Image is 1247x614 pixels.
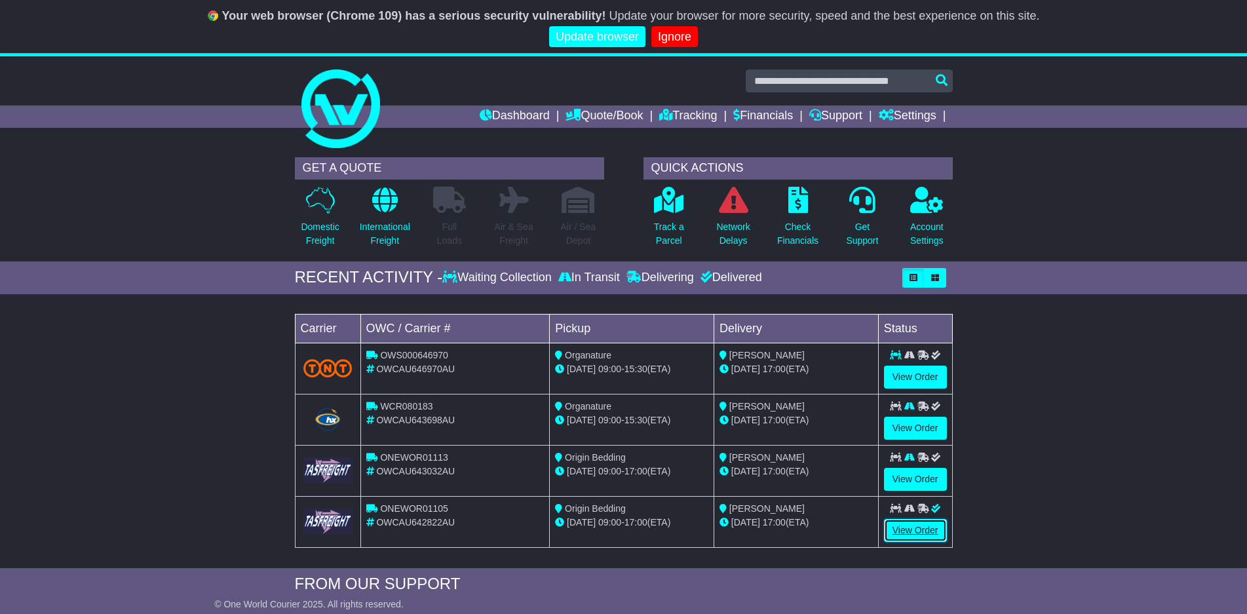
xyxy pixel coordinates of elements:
span: Update your browser for more security, speed and the best experience on this site. [609,9,1039,22]
span: 09:00 [598,415,621,425]
a: CheckFinancials [777,186,819,255]
a: View Order [884,366,947,389]
a: DomesticFreight [300,186,339,255]
span: Origin Bedding [565,503,626,514]
span: [PERSON_NAME] [729,401,805,412]
a: Settings [879,106,936,128]
span: ONEWOR01105 [380,503,448,514]
a: View Order [884,417,947,440]
p: Get Support [846,220,878,248]
span: [DATE] [567,517,596,528]
span: OWCAU643032AU [376,466,455,476]
div: Delivering [623,271,697,285]
div: - (ETA) [555,465,708,478]
span: [DATE] [567,415,596,425]
span: © One World Courier 2025. All rights reserved. [214,599,404,609]
a: Tracking [659,106,717,128]
span: OWCAU646970AU [376,364,455,374]
td: Delivery [714,314,878,343]
b: Your web browser (Chrome 109) has a serious security vulnerability! [222,9,606,22]
img: GetCarrierServiceLogo [303,457,353,483]
img: GetCarrierServiceLogo [303,508,353,534]
p: Check Financials [777,220,818,248]
div: FROM OUR SUPPORT [295,575,953,594]
span: Organature [565,350,611,360]
span: 17:00 [624,466,647,476]
span: OWS000646970 [380,350,448,360]
span: 09:00 [598,466,621,476]
div: In Transit [555,271,623,285]
div: Delivered [697,271,762,285]
a: Quote/Book [566,106,643,128]
span: WCR080183 [380,401,432,412]
span: OWCAU643698AU [376,415,455,425]
div: Waiting Collection [442,271,554,285]
div: - (ETA) [555,516,708,529]
p: International Freight [360,220,410,248]
span: [DATE] [567,466,596,476]
div: (ETA) [719,362,873,376]
a: View Order [884,519,947,542]
span: 15:30 [624,415,647,425]
td: Status [878,314,952,343]
p: Track a Parcel [654,220,684,248]
a: Support [809,106,862,128]
p: Account Settings [910,220,944,248]
span: [DATE] [731,517,760,528]
div: QUICK ACTIONS [643,157,953,180]
img: Hunter_Express.png [313,406,342,432]
span: 15:30 [624,364,647,374]
p: Full Loads [433,220,466,248]
td: OWC / Carrier # [360,314,550,343]
span: [DATE] [731,466,760,476]
div: (ETA) [719,465,873,478]
a: View Order [884,468,947,491]
td: Carrier [295,314,360,343]
span: [PERSON_NAME] [729,350,805,360]
a: NetworkDelays [716,186,750,255]
span: [PERSON_NAME] [729,503,805,514]
span: 17:00 [763,517,786,528]
span: 17:00 [763,466,786,476]
a: Financials [733,106,793,128]
div: RECENT ACTIVITY - [295,268,443,287]
span: ONEWOR01113 [380,452,448,463]
a: Update browser [549,26,645,48]
p: Network Delays [716,220,750,248]
span: 09:00 [598,517,621,528]
a: Dashboard [480,106,550,128]
img: TNT_Domestic.png [303,359,353,377]
a: InternationalFreight [359,186,411,255]
span: Organature [565,401,611,412]
p: Air & Sea Freight [495,220,533,248]
span: 17:00 [624,517,647,528]
span: 09:00 [598,364,621,374]
span: Origin Bedding [565,452,626,463]
span: [DATE] [731,415,760,425]
div: (ETA) [719,413,873,427]
span: [DATE] [567,364,596,374]
div: (ETA) [719,516,873,529]
span: OWCAU642822AU [376,517,455,528]
a: AccountSettings [910,186,944,255]
a: Track aParcel [653,186,685,255]
p: Air / Sea Depot [561,220,596,248]
td: Pickup [550,314,714,343]
div: - (ETA) [555,362,708,376]
div: - (ETA) [555,413,708,427]
span: [DATE] [731,364,760,374]
span: 17:00 [763,415,786,425]
a: Ignore [651,26,698,48]
div: GET A QUOTE [295,157,604,180]
span: 17:00 [763,364,786,374]
span: [PERSON_NAME] [729,452,805,463]
a: GetSupport [845,186,879,255]
p: Domestic Freight [301,220,339,248]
